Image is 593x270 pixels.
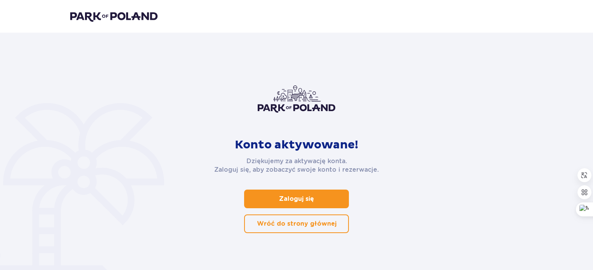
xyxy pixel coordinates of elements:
img: Park of Poland logo [258,85,335,113]
p: Zaloguj się, aby zobaczyć swoje konto i rezerwacje. [214,165,379,174]
p: Wróć do strony głównej [257,219,336,228]
p: Zaloguj się [279,195,314,203]
p: Konto aktywowane! [235,138,358,152]
img: Park of Poland logo [70,11,158,22]
a: Zaloguj się [244,190,349,208]
p: Dziękujemy za aktywację konta. [246,157,347,165]
a: Wróć do strony głównej [244,214,349,233]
